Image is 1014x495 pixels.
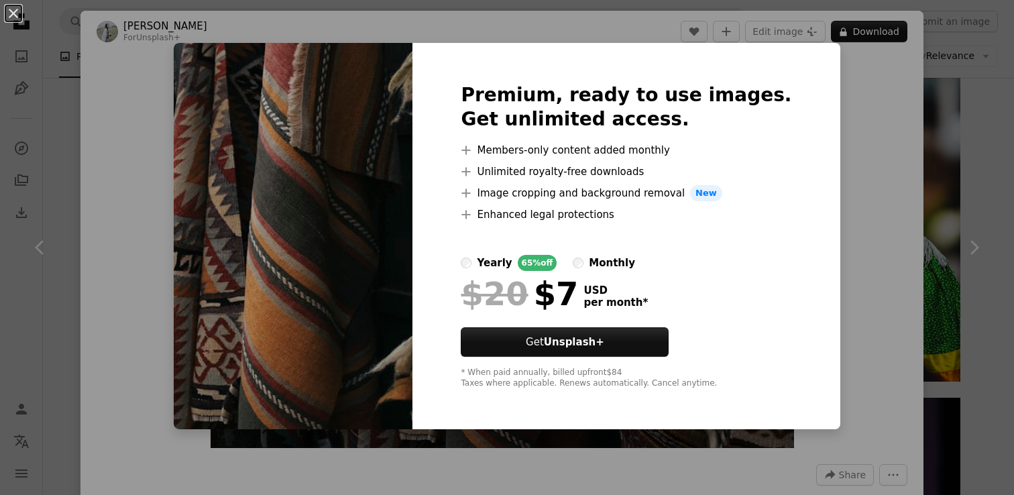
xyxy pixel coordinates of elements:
[174,43,412,429] img: premium_photo-1675057972702-e48f4adb295b
[461,327,669,357] button: GetUnsplash+
[461,276,528,311] span: $20
[461,276,578,311] div: $7
[690,185,722,201] span: New
[461,164,791,180] li: Unlimited royalty-free downloads
[583,296,648,309] span: per month *
[583,284,648,296] span: USD
[589,255,635,271] div: monthly
[461,207,791,223] li: Enhanced legal protections
[461,83,791,131] h2: Premium, ready to use images. Get unlimited access.
[461,142,791,158] li: Members-only content added monthly
[477,255,512,271] div: yearly
[461,185,791,201] li: Image cropping and background removal
[461,258,471,268] input: yearly65%off
[573,258,583,268] input: monthly
[518,255,557,271] div: 65% off
[461,368,791,389] div: * When paid annually, billed upfront $84 Taxes where applicable. Renews automatically. Cancel any...
[544,336,604,348] strong: Unsplash+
